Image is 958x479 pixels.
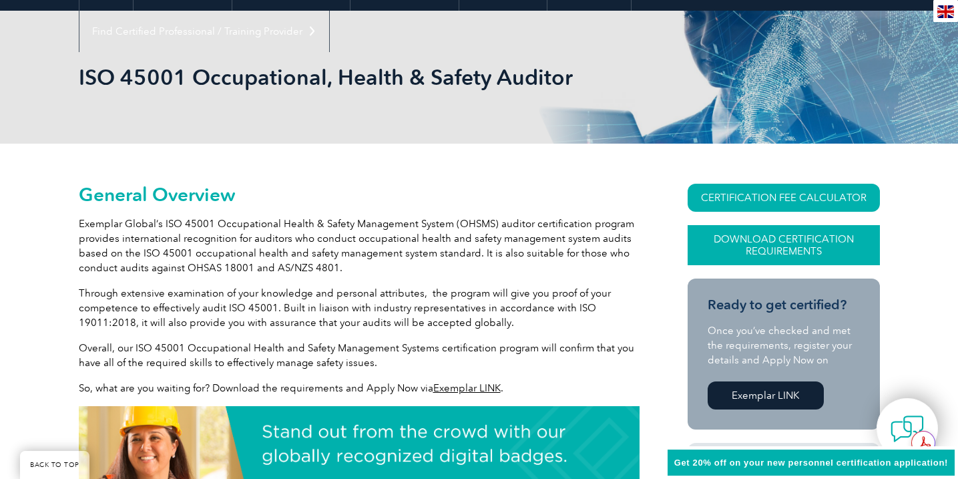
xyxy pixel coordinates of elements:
[708,381,824,410] a: Exemplar LINK
[79,381,640,395] p: So, what are you waiting for? Download the requirements and Apply Now via .
[937,5,954,18] img: en
[79,64,591,90] h1: ISO 45001 Occupational, Health & Safety Auditor
[891,412,924,446] img: contact-chat.png
[79,184,640,205] h2: General Overview
[433,382,501,394] a: Exemplar LINK
[79,11,329,52] a: Find Certified Professional / Training Provider
[708,297,860,313] h3: Ready to get certified?
[674,458,948,468] span: Get 20% off on your new personnel certification application!
[688,184,880,212] a: CERTIFICATION FEE CALCULATOR
[79,216,640,275] p: Exemplar Global’s ISO 45001 Occupational Health & Safety Management System (OHSMS) auditor certif...
[20,451,89,479] a: BACK TO TOP
[708,323,860,367] p: Once you’ve checked and met the requirements, register your details and Apply Now on
[79,341,640,370] p: Overall, our ISO 45001 Occupational Health and Safety Management Systems certification program wi...
[79,286,640,330] p: Through extensive examination of your knowledge and personal attributes, the program will give yo...
[688,225,880,265] a: Download Certification Requirements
